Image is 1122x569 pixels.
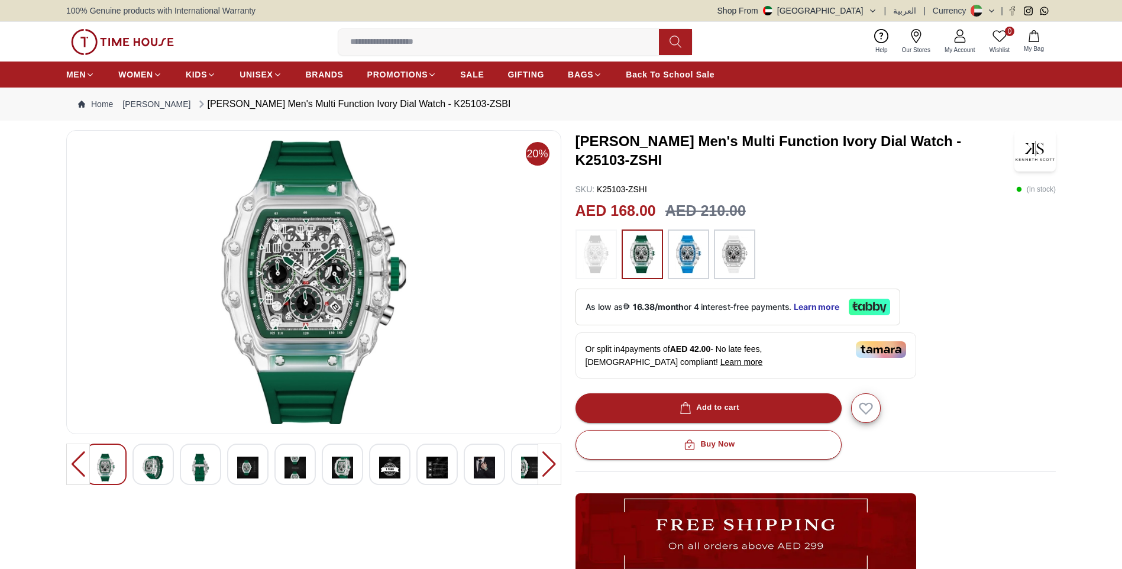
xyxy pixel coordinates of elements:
span: Wishlist [985,46,1014,54]
h3: [PERSON_NAME] Men's Multi Function Ivory Dial Watch - K25103-ZSHI [575,132,1015,170]
img: Kenneth Scott Men's Multi Function Ivory Dial Watch - K25103-ZSBI [76,140,551,424]
a: Our Stores [895,27,937,57]
img: Kenneth Scott Men's Multi Function Ivory Dial Watch - K25103-ZSBI [379,454,400,481]
span: PROMOTIONS [367,69,428,80]
span: BRANDS [306,69,344,80]
a: UNISEX [240,64,282,85]
nav: Breadcrumb [66,88,1056,121]
span: MEN [66,69,86,80]
a: PROMOTIONS [367,64,437,85]
span: BAGS [568,69,593,80]
a: [PERSON_NAME] [122,98,190,110]
img: Kenneth Scott Men's Multi Function Ivory Dial Watch - K25103-ZSBI [521,454,542,481]
img: ... [720,235,749,273]
span: WOMEN [118,69,153,80]
span: 100% Genuine products with International Warranty [66,5,256,17]
span: SKU : [575,185,595,194]
img: Kenneth Scott Men's Multi Function Ivory Dial Watch - K25103-ZSBI [474,454,495,481]
img: Kenneth Scott Men's Multi Function Ivory Dial Watch - K25103-ZSBI [143,454,164,481]
img: Kenneth Scott Men's Multi Function Ivory Dial Watch - K25103-ZSBI [426,454,448,481]
div: Buy Now [681,438,735,451]
img: ... [581,235,611,273]
img: ... [674,235,703,273]
img: Tamara [856,341,906,358]
img: ... [71,29,174,55]
div: Or split in 4 payments of - No late fees, [DEMOGRAPHIC_DATA] compliant! [575,332,916,379]
span: Our Stores [897,46,935,54]
img: Kenneth Scott Men's Multi Function Ivory Dial Watch - K25103-ZSBI [237,454,258,481]
span: SALE [460,69,484,80]
img: ... [628,235,657,273]
button: Add to cart [575,393,842,423]
span: | [923,5,926,17]
span: Back To School Sale [626,69,714,80]
div: [PERSON_NAME] Men's Multi Function Ivory Dial Watch - K25103-ZSBI [196,97,511,111]
a: Whatsapp [1040,7,1049,15]
img: Kenneth Scott Men's Multi Function Ivory Dial Watch - K25103-ZSBI [284,454,306,481]
img: Kenneth Scott Men's Multi Function Ivory Dial Watch - K25103-ZSBI [95,454,117,481]
img: United Arab Emirates [763,6,772,15]
a: Facebook [1008,7,1017,15]
div: Add to cart [677,401,739,415]
span: UNISEX [240,69,273,80]
img: Kenneth Scott Men's Multi Function Ivory Dial Watch - K25103-ZSBI [190,454,211,481]
button: Shop From[GEOGRAPHIC_DATA] [717,5,877,17]
span: 0 [1005,27,1014,36]
a: Instagram [1024,7,1033,15]
p: K25103-ZSHI [575,183,647,195]
span: Help [871,46,893,54]
span: GIFTING [507,69,544,80]
a: KIDS [186,64,216,85]
img: Kenneth Scott Men's Multi Function Ivory Dial Watch - K25103-ZSHI [1014,130,1056,172]
a: WOMEN [118,64,162,85]
div: Currency [933,5,971,17]
button: My Bag [1017,28,1051,56]
button: العربية [893,5,916,17]
a: BRANDS [306,64,344,85]
span: 20% [526,142,549,166]
span: My Bag [1019,44,1049,53]
h3: AED 210.00 [665,200,746,222]
a: GIFTING [507,64,544,85]
span: AED 42.00 [670,344,710,354]
span: | [884,5,887,17]
span: My Account [940,46,980,54]
a: 0Wishlist [982,27,1017,57]
a: BAGS [568,64,602,85]
h2: AED 168.00 [575,200,656,222]
img: Kenneth Scott Men's Multi Function Ivory Dial Watch - K25103-ZSBI [332,454,353,481]
a: Help [868,27,895,57]
span: KIDS [186,69,207,80]
span: | [1001,5,1003,17]
a: Home [78,98,113,110]
p: ( In stock ) [1016,183,1056,195]
a: MEN [66,64,95,85]
a: SALE [460,64,484,85]
button: Buy Now [575,430,842,460]
span: Learn more [720,357,763,367]
a: Back To School Sale [626,64,714,85]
